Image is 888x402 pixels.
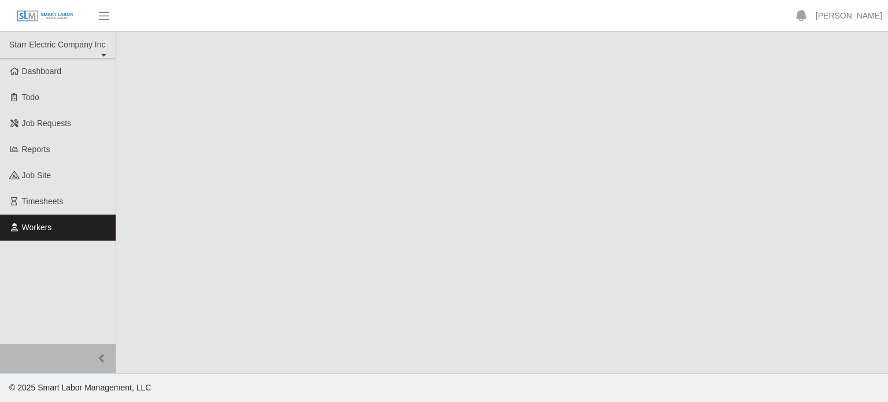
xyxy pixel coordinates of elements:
[816,10,882,22] a: [PERSON_NAME]
[9,383,151,392] span: © 2025 Smart Labor Management, LLC
[22,171,51,180] span: job site
[16,10,74,23] img: SLM Logo
[22,197,64,206] span: Timesheets
[22,67,62,76] span: Dashboard
[22,119,72,128] span: Job Requests
[22,145,50,154] span: Reports
[22,223,52,232] span: Workers
[22,93,39,102] span: Todo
